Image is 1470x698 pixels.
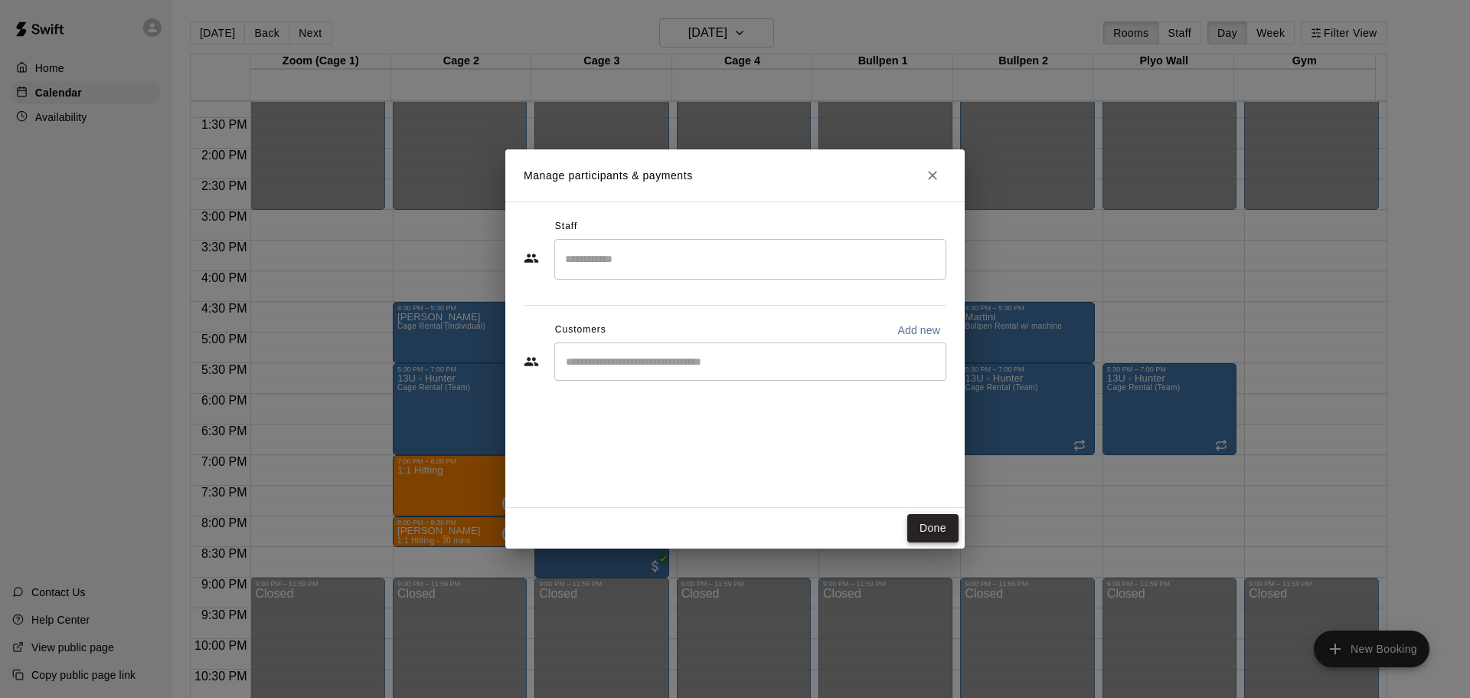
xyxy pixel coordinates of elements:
[524,354,539,369] svg: Customers
[524,168,693,184] p: Manage participants & payments
[524,251,539,266] svg: Staff
[891,318,946,342] button: Add new
[919,162,946,189] button: Close
[555,318,606,342] span: Customers
[555,215,577,239] span: Staff
[554,239,946,280] div: Search staff
[554,342,946,381] div: Start typing to search customers...
[897,323,940,338] p: Add new
[907,514,959,542] button: Done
